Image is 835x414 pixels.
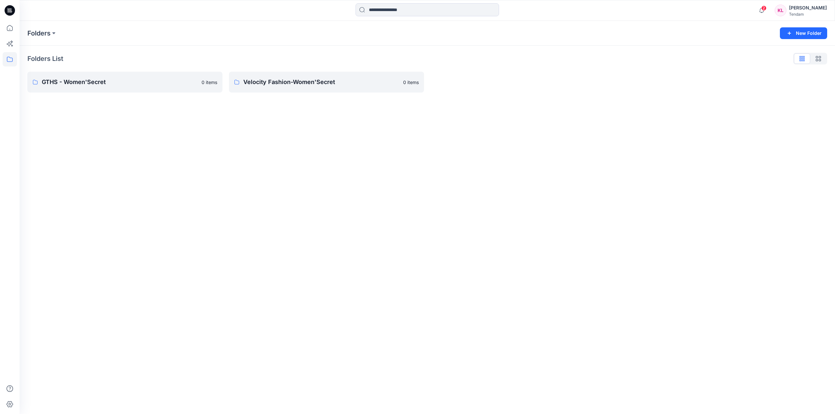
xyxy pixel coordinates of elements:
[789,4,827,12] div: [PERSON_NAME]
[27,54,63,64] p: Folders List
[775,5,786,16] div: KL
[243,78,399,87] p: Velocity Fashion-Women'Secret
[229,72,424,93] a: Velocity Fashion-Women'Secret0 items
[761,6,767,11] span: 2
[403,79,419,86] p: 0 items
[27,72,222,93] a: GTHS - Women'Secret0 items
[789,12,827,17] div: Tendam
[202,79,217,86] p: 0 items
[780,27,827,39] button: New Folder
[42,78,198,87] p: GTHS - Women'Secret
[27,29,51,38] a: Folders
